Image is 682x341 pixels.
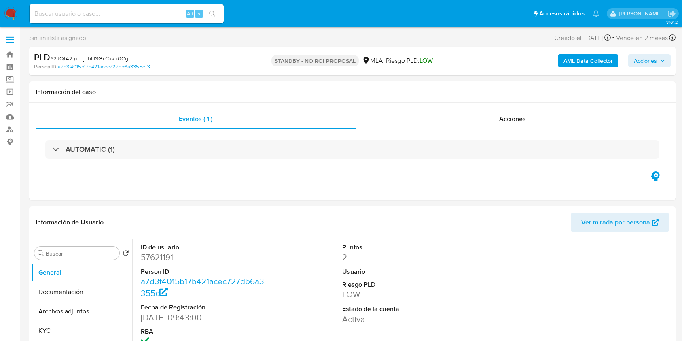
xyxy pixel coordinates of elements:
dt: RBA [141,327,267,336]
input: Buscar [46,250,116,257]
button: search-icon [204,8,220,19]
dt: Usuario [342,267,468,276]
dd: LOW [342,289,468,300]
span: Vence en 2 meses [616,34,668,43]
span: Alt [187,10,193,17]
dt: Riesgo PLD [342,280,468,289]
h1: Información de Usuario [36,218,104,226]
dt: Fecha de Registración [141,303,267,312]
p: patricia.mayol@mercadolibre.com [619,10,665,17]
span: Ver mirada por persona [581,213,650,232]
button: AML Data Collector [558,54,618,67]
a: a7d3f4015b17b421acec727db6a3355c [58,63,150,70]
b: Person ID [34,63,56,70]
span: Eventos ( 1 ) [179,114,212,124]
dt: Estado de la cuenta [342,305,468,313]
dd: [DATE] 09:43:00 [141,312,267,323]
span: Acciones [634,54,657,67]
dd: Activa [342,313,468,325]
button: Ver mirada por persona [571,213,669,232]
h1: Información del caso [36,88,669,96]
button: KYC [31,321,132,341]
button: Documentación [31,282,132,302]
div: Creado el: [DATE] [554,32,611,43]
span: Accesos rápidos [539,9,585,18]
button: General [31,263,132,282]
dd: 57621191 [141,251,267,263]
input: Buscar usuario o caso... [30,9,224,19]
span: - [612,32,614,43]
div: AUTOMATIC (1) [45,140,659,159]
p: STANDBY - NO ROI PROPOSAL [271,55,359,66]
dt: Puntos [342,243,468,252]
button: Acciones [628,54,671,67]
button: Archivos adjuntos [31,302,132,321]
h3: AUTOMATIC (1) [66,145,115,154]
span: # 2JQtA2rnELjdbHSGxCxku0Cg [50,54,128,62]
div: MLA [362,56,383,65]
dt: ID de usuario [141,243,267,252]
button: Buscar [38,250,44,256]
span: LOW [419,56,433,65]
button: Volver al orden por defecto [123,250,129,259]
span: s [198,10,200,17]
a: Notificaciones [593,10,599,17]
dd: 2 [342,251,468,263]
span: Sin analista asignado [29,34,86,43]
b: AML Data Collector [563,54,613,67]
span: Acciones [499,114,526,124]
b: PLD [34,51,50,64]
dt: Person ID [141,267,267,276]
a: Salir [667,9,676,18]
a: a7d3f4015b17b421acec727db6a3355c [141,275,264,298]
span: Riesgo PLD: [386,56,433,65]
